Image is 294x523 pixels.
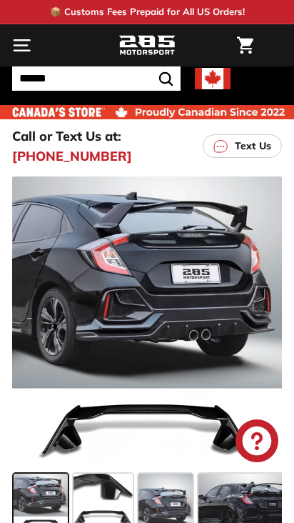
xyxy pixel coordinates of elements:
a: Text Us [203,134,282,158]
a: Cart [230,25,260,66]
a: [PHONE_NUMBER] [12,146,132,166]
p: 📦 Customs Fees Prepaid for All US Orders! [50,5,245,19]
inbox-online-store-chat: Shopify online store chat [231,419,283,466]
img: Logo_285_Motorsport_areodynamics_components [118,34,176,58]
p: Text Us [235,139,271,154]
p: Call or Text Us at: [12,126,121,146]
input: Search [12,66,181,91]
